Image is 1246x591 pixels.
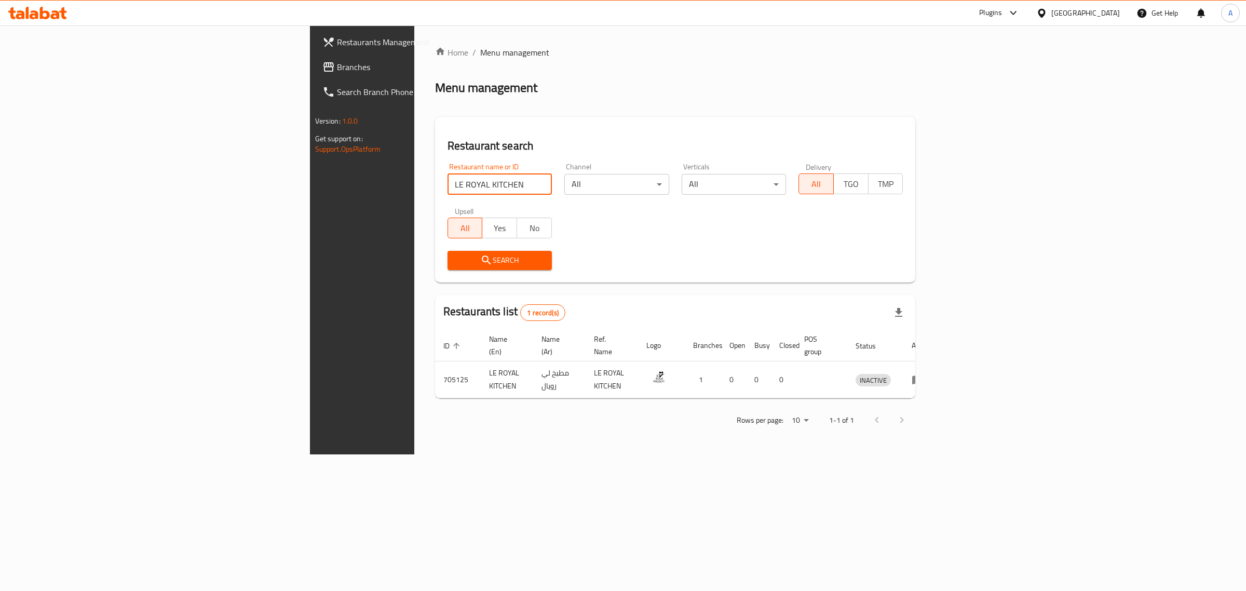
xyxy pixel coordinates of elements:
div: Plugins [979,7,1002,19]
th: Closed [771,330,796,361]
button: No [517,218,552,238]
span: 1.0.0 [342,114,358,128]
td: مطبخ لي رويال [533,361,586,398]
span: TMP [873,177,899,192]
button: All [448,218,483,238]
table: enhanced table [435,330,939,398]
span: Name (En) [489,333,521,358]
img: LE ROYAL KITCHEN [646,365,672,391]
span: 1 record(s) [521,308,565,318]
td: 0 [771,361,796,398]
div: Menu [912,373,931,386]
a: Search Branch Phone [314,79,518,104]
span: TGO [838,177,864,192]
span: POS group [804,333,835,358]
h2: Menu management [435,79,537,96]
span: Yes [486,221,513,236]
div: Rows per page: [788,413,812,428]
span: Name (Ar) [541,333,573,358]
label: Upsell [455,207,474,214]
span: Status [856,340,889,352]
th: Busy [746,330,771,361]
span: Search [456,254,544,267]
th: Action [903,330,939,361]
span: Get support on: [315,132,363,145]
button: TGO [833,173,869,194]
th: Open [721,330,746,361]
button: All [798,173,834,194]
a: Restaurants Management [314,30,518,55]
td: LE ROYAL KITCHEN [586,361,638,398]
button: Search [448,251,552,270]
p: 1-1 of 1 [829,414,854,427]
span: All [803,177,830,192]
span: Ref. Name [594,333,626,358]
th: Branches [685,330,721,361]
input: Search for restaurant name or ID.. [448,174,552,195]
span: Version: [315,114,341,128]
button: Yes [482,218,517,238]
td: 1 [685,361,721,398]
div: All [682,174,786,195]
div: Total records count [520,304,565,321]
h2: Restaurant search [448,138,903,154]
span: Branches [337,61,510,73]
td: 0 [721,361,746,398]
td: 0 [746,361,771,398]
label: Delivery [806,163,832,170]
th: Logo [638,330,685,361]
span: No [521,221,548,236]
div: All [564,174,669,195]
h2: Restaurants list [443,304,565,321]
div: Export file [886,300,911,325]
span: Restaurants Management [337,36,510,48]
nav: breadcrumb [435,46,916,59]
span: A [1228,7,1233,19]
a: Support.OpsPlatform [315,142,381,156]
span: INACTIVE [856,374,891,386]
span: ID [443,340,463,352]
span: Search Branch Phone [337,86,510,98]
p: Rows per page: [737,414,783,427]
button: TMP [868,173,903,194]
span: All [452,221,479,236]
a: Branches [314,55,518,79]
div: [GEOGRAPHIC_DATA] [1051,7,1120,19]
